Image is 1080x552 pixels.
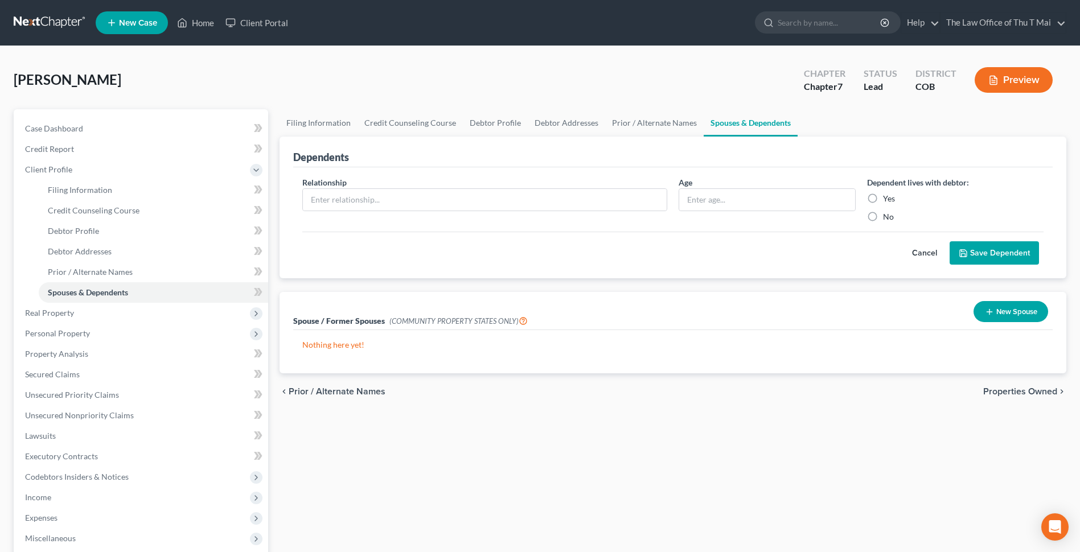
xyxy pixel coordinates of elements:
input: Enter age... [679,189,855,211]
div: Dependents [293,150,349,164]
span: Lawsuits [25,431,56,440]
a: Secured Claims [16,364,268,385]
span: Spouse / Former Spouses [293,316,385,326]
a: Property Analysis [16,344,268,364]
span: Real Property [25,308,74,318]
input: Enter relationship... [303,189,667,211]
a: Unsecured Priority Claims [16,385,268,405]
button: chevron_left Prior / Alternate Names [280,387,385,396]
span: Case Dashboard [25,123,83,133]
button: New Spouse [974,301,1048,322]
span: Personal Property [25,328,90,338]
span: Secured Claims [25,369,80,379]
span: Codebtors Insiders & Notices [25,472,129,481]
a: Client Portal [220,13,294,33]
span: Debtor Profile [48,226,99,236]
a: Help [901,13,939,33]
button: Preview [975,67,1053,93]
a: Debtor Addresses [528,109,605,137]
div: Status [864,67,897,80]
i: chevron_right [1057,387,1066,396]
i: chevron_left [280,387,289,396]
div: COB [915,80,956,93]
button: Save Dependent [950,241,1039,265]
div: District [915,67,956,80]
a: Debtor Profile [39,221,268,241]
span: Unsecured Nonpriority Claims [25,410,134,420]
span: Spouses & Dependents [48,287,128,297]
a: Debtor Profile [463,109,528,137]
span: Executory Contracts [25,451,98,461]
a: Home [171,13,220,33]
a: Prior / Alternate Names [605,109,704,137]
span: Debtor Addresses [48,246,112,256]
span: Income [25,492,51,502]
span: Unsecured Priority Claims [25,390,119,399]
span: Prior / Alternate Names [48,267,133,277]
a: Spouses & Dependents [704,109,798,137]
a: Unsecured Nonpriority Claims [16,405,268,426]
span: Relationship [302,178,347,187]
a: Lawsuits [16,426,268,446]
a: Executory Contracts [16,446,268,467]
span: Miscellaneous [25,533,76,543]
span: (COMMUNITY PROPERTY STATES ONLY) [389,316,528,326]
span: Credit Counseling Course [48,205,139,215]
a: The Law Office of Thu T Mai [941,13,1066,33]
span: Prior / Alternate Names [289,387,385,396]
p: Nothing here yet! [302,339,1044,351]
div: Chapter [804,80,845,93]
label: Dependent lives with debtor: [867,176,969,188]
a: Credit Report [16,139,268,159]
span: Properties Owned [983,387,1057,396]
div: Lead [864,80,897,93]
label: Age [679,176,692,188]
span: Expenses [25,513,58,522]
span: New Case [119,19,157,27]
span: Client Profile [25,164,72,174]
span: Credit Report [25,144,74,154]
button: Properties Owned chevron_right [983,387,1066,396]
label: Yes [883,193,895,204]
span: 7 [837,81,843,92]
span: Property Analysis [25,349,88,359]
a: Prior / Alternate Names [39,262,268,282]
a: Spouses & Dependents [39,282,268,303]
a: Credit Counseling Course [358,109,463,137]
label: No [883,211,894,223]
a: Case Dashboard [16,118,268,139]
a: Debtor Addresses [39,241,268,262]
a: Filing Information [39,180,268,200]
div: Chapter [804,67,845,80]
a: Credit Counseling Course [39,200,268,221]
span: [PERSON_NAME] [14,71,121,88]
button: Cancel [900,242,950,265]
input: Search by name... [778,12,882,33]
a: Filing Information [280,109,358,137]
span: Filing Information [48,185,112,195]
div: Open Intercom Messenger [1041,513,1069,541]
